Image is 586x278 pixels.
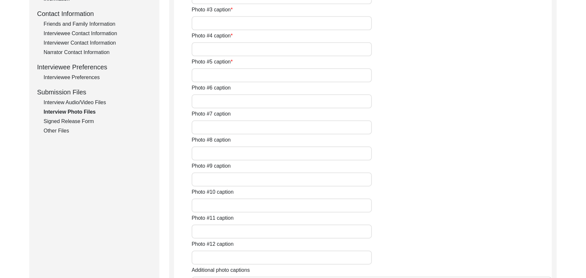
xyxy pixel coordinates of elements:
div: Interviewer Contact Information [44,39,152,47]
div: Friends and Family Information [44,20,152,28]
div: Interview Photo Files [44,108,152,116]
label: Additional photo captions [192,266,250,274]
label: Photo #5 caption [192,58,233,66]
label: Photo #7 caption [192,110,231,118]
label: Photo #6 caption [192,84,231,92]
label: Photo #9 caption [192,162,231,170]
div: Interviewee Preferences [44,74,152,81]
label: Photo #11 caption [192,214,234,222]
div: Interview Audio/Video Files [44,99,152,106]
div: Narrator Contact Information [44,49,152,56]
div: Interviewee Contact Information [44,30,152,37]
div: Submission Files [37,87,152,97]
label: Photo #12 caption [192,240,234,248]
div: Interviewee Preferences [37,62,152,72]
label: Photo #4 caption [192,32,233,40]
label: Photo #8 caption [192,136,231,144]
div: Signed Release Form [44,118,152,125]
label: Photo #10 caption [192,188,234,196]
div: Other Files [44,127,152,135]
label: Photo #3 caption [192,6,233,14]
div: Contact Information [37,9,152,19]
